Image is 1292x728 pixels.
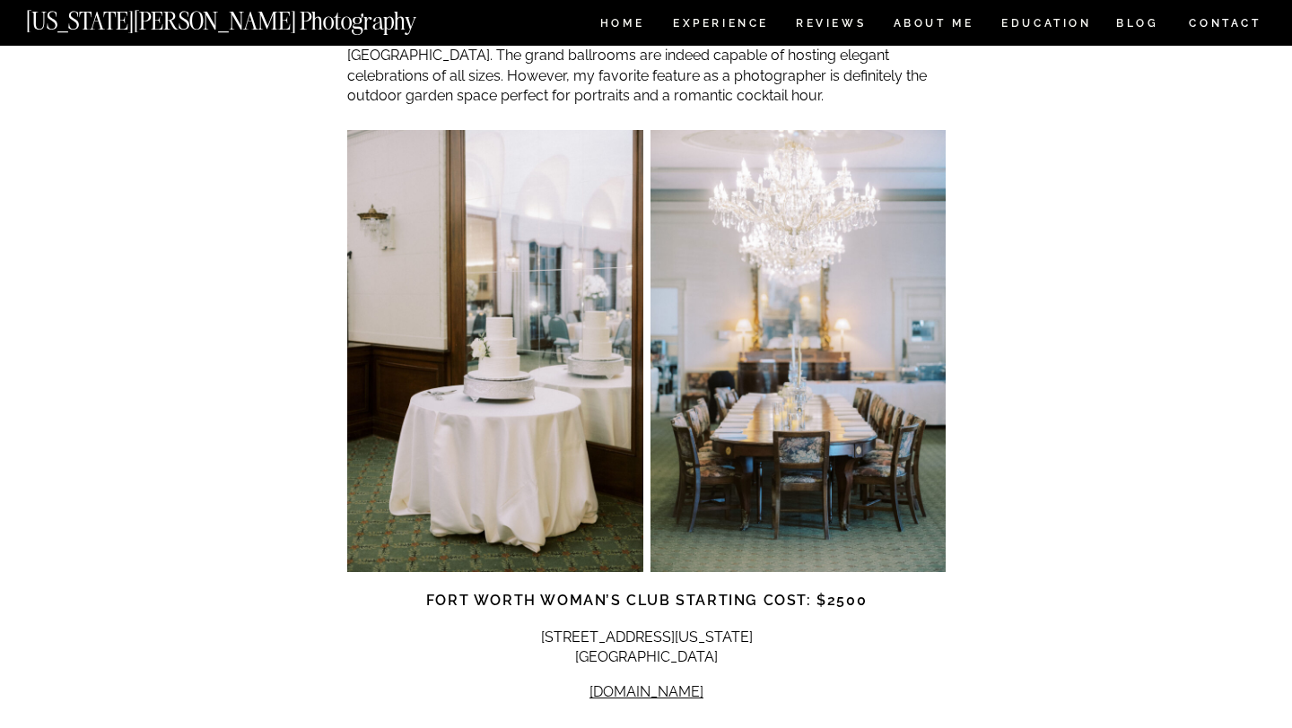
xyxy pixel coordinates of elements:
[347,628,946,668] p: [STREET_ADDRESS][US_STATE] [GEOGRAPHIC_DATA]
[1116,18,1159,33] a: BLOG
[347,130,643,572] img: fort worth wedding venues
[673,18,767,33] a: Experience
[1188,13,1262,33] a: CONTACT
[26,9,476,24] a: [US_STATE][PERSON_NAME] Photography
[796,18,863,33] a: REVIEWS
[650,130,947,572] img: fort worth wedding venue reception room
[426,592,867,609] strong: Fort Worth Woman’s Club starting cost: $2500
[893,18,974,33] a: ABOUT ME
[589,683,703,700] a: [DOMAIN_NAME]
[597,18,648,33] a: HOME
[1000,18,1094,33] a: EDUCATION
